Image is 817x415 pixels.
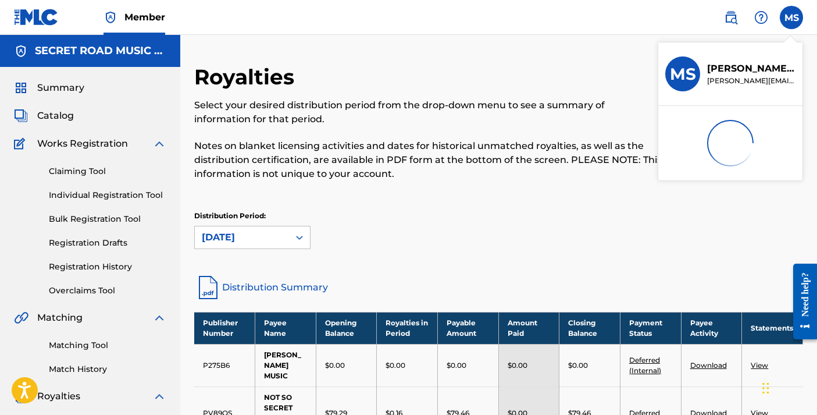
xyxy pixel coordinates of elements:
img: Top Rightsholder [104,10,117,24]
a: Public Search [719,6,743,29]
a: SummarySummary [14,81,84,95]
p: Select your desired distribution period from the drop-down menu to see a summary of information f... [194,98,663,126]
a: Individual Registration Tool [49,189,166,201]
a: View [751,361,768,370]
span: Catalog [37,109,74,123]
img: MLC Logo [14,9,59,26]
p: $0.00 [568,360,588,371]
iframe: Chat Widget [759,359,817,415]
th: Payee Name [255,312,316,344]
a: Bulk Registration Tool [49,213,166,225]
p: $0.00 [508,360,527,371]
td: P275B6 [194,344,255,386]
th: Closing Balance [559,312,620,344]
iframe: Resource Center [784,252,817,352]
th: Statements [742,312,803,344]
p: monique@secretroad.com [707,76,795,86]
img: Catalog [14,109,28,123]
img: help [754,10,768,24]
span: Works Registration [37,137,128,151]
span: Member [124,10,165,24]
th: Payable Amount [438,312,499,344]
a: Registration Drafts [49,237,166,249]
h5: SECRET ROAD MUSIC PUBLISHING [35,44,166,58]
div: User Menu [780,6,803,29]
a: Deferred (Internal) [629,356,661,375]
p: Distribution Period: [194,211,311,221]
img: Matching [14,311,28,325]
a: Matching Tool [49,339,166,352]
th: Payment Status [620,312,681,344]
span: Royalties [37,389,80,403]
a: Registration History [49,261,166,273]
th: Royalties in Period [377,312,438,344]
img: search [724,10,738,24]
th: Opening Balance [316,312,377,344]
h2: Royalties [194,64,300,90]
p: $0.00 [325,360,345,371]
a: Download [690,361,727,370]
h3: MS [670,64,696,84]
img: preloader [700,112,762,175]
td: [PERSON_NAME] MUSIC [255,344,316,386]
a: Distribution Summary [194,274,803,302]
p: Notes on blanket licensing activities and dates for historical unmatched royalties, as well as th... [194,139,663,181]
a: Claiming Tool [49,165,166,178]
span: Summary [37,81,84,95]
img: Accounts [14,44,28,58]
img: distribution-summary-pdf [194,274,222,302]
a: Match History [49,363,166,375]
a: CatalogCatalog [14,109,74,123]
img: Works Registration [14,137,29,151]
div: [DATE] [202,230,282,244]
div: Drag [762,371,769,406]
img: Summary [14,81,28,95]
img: expand [152,137,166,151]
th: Payee Activity [681,312,742,344]
img: expand [152,389,166,403]
p: Monique Smedley [707,62,795,76]
span: Matching [37,311,83,325]
p: $0.00 [447,360,466,371]
img: expand [152,311,166,325]
div: Help [750,6,773,29]
th: Publisher Number [194,312,255,344]
a: Overclaims Tool [49,285,166,297]
th: Amount Paid [498,312,559,344]
p: $0.00 [386,360,405,371]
